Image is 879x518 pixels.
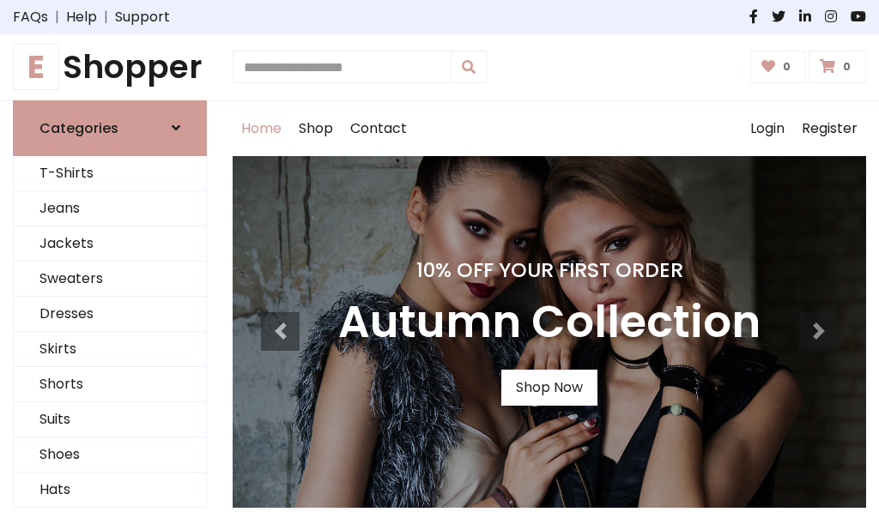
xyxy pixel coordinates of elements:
[14,473,206,508] a: Hats
[13,100,207,156] a: Categories
[14,297,206,332] a: Dresses
[66,7,97,27] a: Help
[14,437,206,473] a: Shoes
[48,7,66,27] span: |
[793,101,866,156] a: Register
[750,51,806,83] a: 0
[839,59,855,75] span: 0
[14,262,206,297] a: Sweaters
[39,120,118,136] h6: Categories
[342,101,415,156] a: Contact
[14,332,206,367] a: Skirts
[14,226,206,262] a: Jackets
[14,191,206,226] a: Jeans
[809,51,866,83] a: 0
[338,296,761,349] h3: Autumn Collection
[13,7,48,27] a: FAQs
[13,48,207,87] a: EShopper
[97,7,115,27] span: |
[233,101,290,156] a: Home
[14,156,206,191] a: T-Shirts
[338,258,761,282] h4: 10% Off Your First Order
[501,370,597,406] a: Shop Now
[115,7,170,27] a: Support
[14,402,206,437] a: Suits
[742,101,793,156] a: Login
[290,101,342,156] a: Shop
[779,59,795,75] span: 0
[14,367,206,402] a: Shorts
[13,44,59,90] span: E
[13,48,207,87] h1: Shopper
